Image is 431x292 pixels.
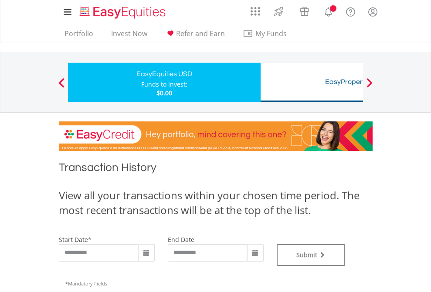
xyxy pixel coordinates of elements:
[76,2,169,20] a: Home page
[339,2,362,20] a: FAQ's and Support
[243,28,300,39] span: My Funds
[59,160,373,179] h1: Transaction History
[78,5,169,20] img: EasyEquities_Logo.png
[108,29,151,43] a: Invest Now
[292,2,317,18] a: Vouchers
[59,188,373,218] div: View all your transactions within your chosen time period. The most recent transactions will be a...
[362,2,384,21] a: My Profile
[271,4,286,18] img: thrive-v2.svg
[61,29,97,43] a: Portfolio
[251,7,260,16] img: grid-menu-icon.svg
[73,68,255,80] div: EasyEquities USD
[59,121,373,151] img: EasyCredit Promotion Banner
[59,235,88,244] label: start date
[65,280,107,287] span: Mandatory Fields
[156,89,172,97] span: $0.00
[141,80,187,89] div: Funds to invest:
[361,82,378,91] button: Next
[317,2,339,20] a: Notifications
[277,244,346,266] button: Submit
[176,29,225,38] span: Refer and Earn
[168,235,194,244] label: end date
[245,2,266,16] a: AppsGrid
[162,29,228,43] a: Refer and Earn
[297,4,312,18] img: vouchers-v2.svg
[53,82,70,91] button: Previous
